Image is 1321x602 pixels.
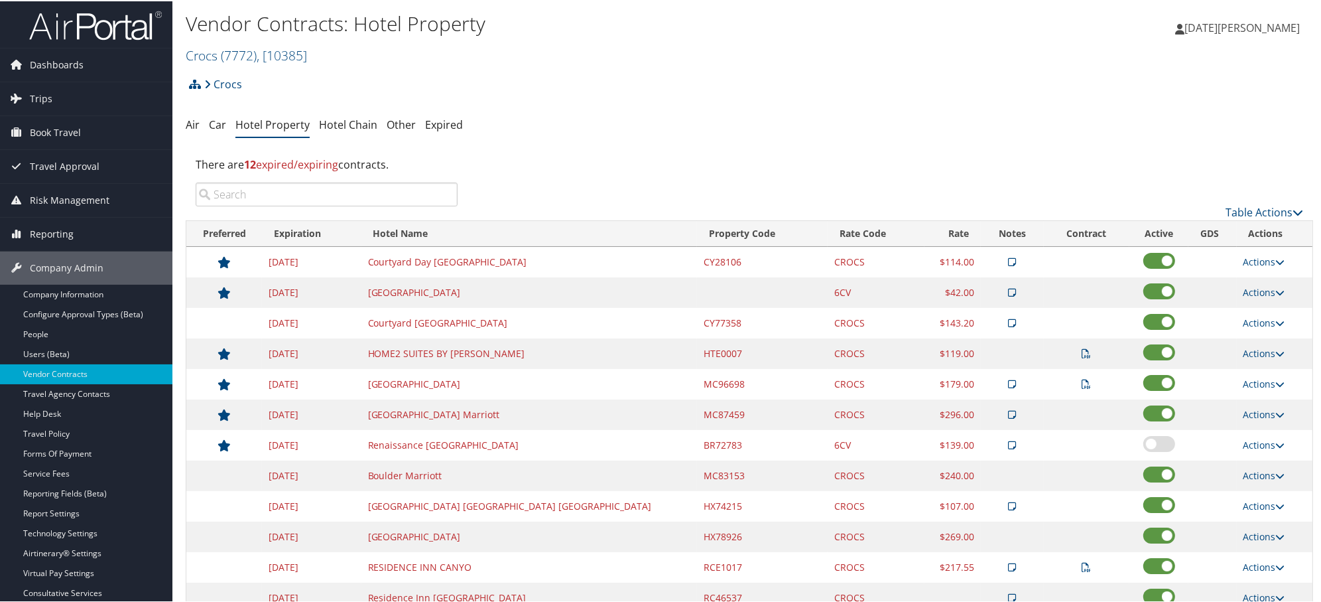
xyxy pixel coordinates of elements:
[30,81,52,114] span: Trips
[1129,220,1188,246] th: Active: activate to sort column ascending
[924,429,981,459] td: $139.00
[29,9,162,40] img: airportal-logo.png
[361,551,698,581] td: RESIDENCE INN CANYO
[828,337,924,368] td: CROCS
[828,307,924,337] td: CROCS
[209,116,226,131] a: Car
[361,429,698,459] td: Renaissance [GEOGRAPHIC_DATA]
[1243,468,1285,481] a: Actions
[1243,346,1285,358] a: Actions
[697,429,828,459] td: BR72783
[697,307,828,337] td: CY77358
[361,276,698,307] td: [GEOGRAPHIC_DATA]
[1243,529,1285,542] a: Actions
[828,490,924,520] td: CROCS
[1243,407,1285,419] a: Actions
[425,116,463,131] a: Expired
[30,250,103,283] span: Company Admin
[244,156,256,171] strong: 12
[186,116,200,131] a: Air
[1188,220,1236,246] th: GDS: activate to sort column ascending
[697,551,828,581] td: RCE1017
[30,47,84,80] span: Dashboards
[361,368,698,398] td: [GEOGRAPHIC_DATA]
[361,459,698,490] td: Boulder Marriott
[828,520,924,551] td: CROCS
[1175,7,1313,46] a: [DATE][PERSON_NAME]
[262,220,361,246] th: Expiration: activate to sort column descending
[1184,19,1300,34] span: [DATE][PERSON_NAME]
[828,276,924,307] td: 6CV
[1044,220,1129,246] th: Contract: activate to sort column ascending
[1243,315,1285,328] a: Actions
[924,220,981,246] th: Rate: activate to sort column ascending
[262,307,361,337] td: [DATE]
[30,115,81,148] span: Book Travel
[262,520,361,551] td: [DATE]
[697,398,828,429] td: MC87459
[828,220,924,246] th: Rate Code: activate to sort column ascending
[196,181,458,205] input: Search
[361,490,698,520] td: [GEOGRAPHIC_DATA] [GEOGRAPHIC_DATA] [GEOGRAPHIC_DATA]
[1243,285,1285,297] a: Actions
[828,246,924,276] td: CROCS
[319,116,377,131] a: Hotel Chain
[262,337,361,368] td: [DATE]
[924,520,981,551] td: $269.00
[262,368,361,398] td: [DATE]
[924,398,981,429] td: $296.00
[828,429,924,459] td: 6CV
[1226,204,1303,218] a: Table Actions
[828,368,924,398] td: CROCS
[186,9,937,37] h1: Vendor Contracts: Hotel Property
[186,145,1313,181] div: There are contracts.
[262,276,361,307] td: [DATE]
[204,70,242,96] a: Crocs
[697,220,828,246] th: Property Code: activate to sort column ascending
[1243,560,1285,572] a: Actions
[262,490,361,520] td: [DATE]
[981,220,1044,246] th: Notes: activate to sort column ascending
[262,459,361,490] td: [DATE]
[924,246,981,276] td: $114.00
[1237,220,1312,246] th: Actions
[1243,376,1285,389] a: Actions
[186,45,307,63] a: Crocs
[1243,254,1285,267] a: Actions
[262,246,361,276] td: [DATE]
[924,490,981,520] td: $107.00
[361,398,698,429] td: [GEOGRAPHIC_DATA] Marriott
[697,490,828,520] td: HX74215
[924,337,981,368] td: $119.00
[186,220,262,246] th: Preferred: activate to sort column ascending
[1243,498,1285,511] a: Actions
[924,459,981,490] td: $240.00
[924,368,981,398] td: $179.00
[828,398,924,429] td: CROCS
[697,520,828,551] td: HX78926
[30,183,109,216] span: Risk Management
[387,116,416,131] a: Other
[697,246,828,276] td: CY28106
[361,246,698,276] td: Courtyard Day [GEOGRAPHIC_DATA]
[361,337,698,368] td: HOME2 SUITES BY [PERSON_NAME]
[262,398,361,429] td: [DATE]
[828,551,924,581] td: CROCS
[262,429,361,459] td: [DATE]
[30,149,99,182] span: Travel Approval
[1243,437,1285,450] a: Actions
[361,220,698,246] th: Hotel Name: activate to sort column ascending
[361,307,698,337] td: Courtyard [GEOGRAPHIC_DATA]
[924,276,981,307] td: $42.00
[262,551,361,581] td: [DATE]
[697,459,828,490] td: MC83153
[924,551,981,581] td: $217.55
[697,368,828,398] td: MC96698
[828,459,924,490] td: CROCS
[361,520,698,551] td: [GEOGRAPHIC_DATA]
[30,216,74,250] span: Reporting
[244,156,338,171] span: expired/expiring
[235,116,310,131] a: Hotel Property
[221,45,257,63] span: ( 7772 )
[257,45,307,63] span: , [ 10385 ]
